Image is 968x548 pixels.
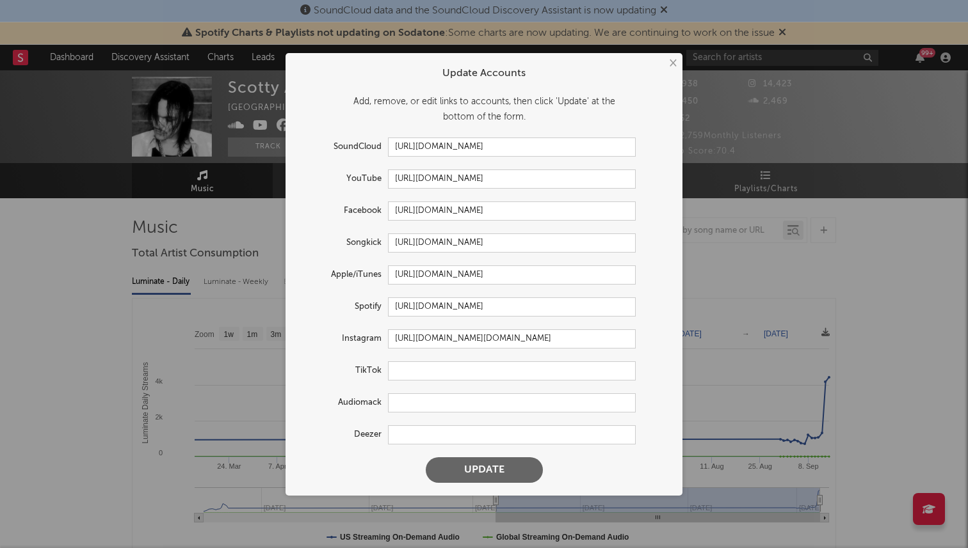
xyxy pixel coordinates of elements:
label: YouTube [298,171,388,187]
label: Spotify [298,299,388,315]
div: Add, remove, or edit links to accounts, then click 'Update' at the bottom of the form. [298,94,670,125]
label: Instagram [298,331,388,347]
button: × [665,56,679,70]
label: SoundCloud [298,139,388,155]
label: Audiomack [298,395,388,411]
label: Deezer [298,427,388,442]
label: Apple/iTunes [298,267,388,283]
div: Update Accounts [298,66,670,81]
button: Update [426,457,543,483]
label: Songkick [298,235,388,251]
label: Facebook [298,203,388,219]
label: TikTok [298,363,388,379]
